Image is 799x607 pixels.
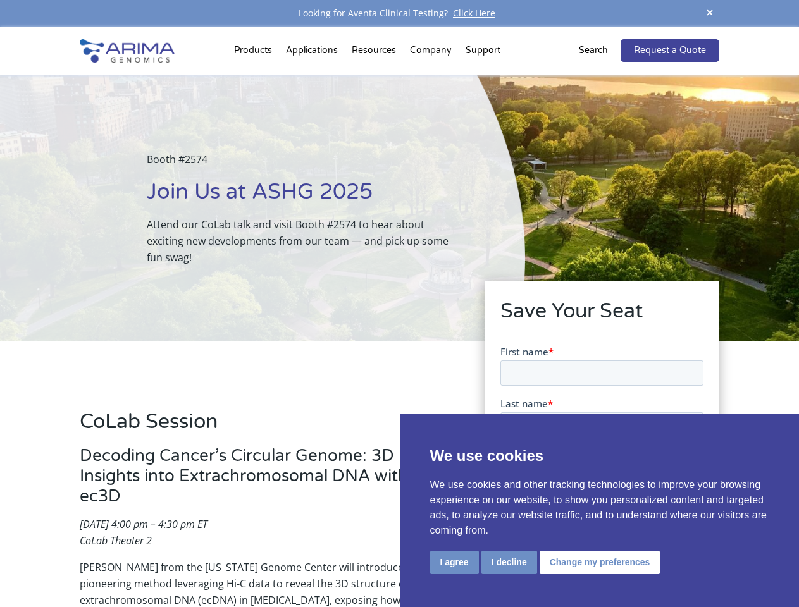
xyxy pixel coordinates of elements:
p: We use cookies and other tracking technologies to improve your browsing experience on our website... [430,477,769,538]
h2: Save Your Seat [500,297,703,335]
button: I decline [481,551,537,574]
a: Click Here [448,7,500,19]
div: Looking for Aventa Clinical Testing? [80,5,719,21]
h1: Join Us at ASHG 2025 [147,178,461,216]
p: Search [579,42,608,59]
em: CoLab Theater 2 [80,534,152,548]
h2: CoLab Session [80,408,449,446]
em: [DATE] 4:00 pm – 4:30 pm ET [80,517,207,531]
h3: Decoding Cancer’s Circular Genome: 3D Insights into Extrachromosomal DNA with ec3D [80,446,449,516]
button: Change my preferences [540,551,660,574]
p: Booth #2574 [147,151,461,178]
img: Arima-Genomics-logo [80,39,175,63]
button: I agree [430,551,479,574]
a: Request a Quote [621,39,719,62]
p: We use cookies [430,445,769,467]
p: Attend our CoLab talk and visit Booth #2574 to hear about exciting new developments from our team... [147,216,461,266]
